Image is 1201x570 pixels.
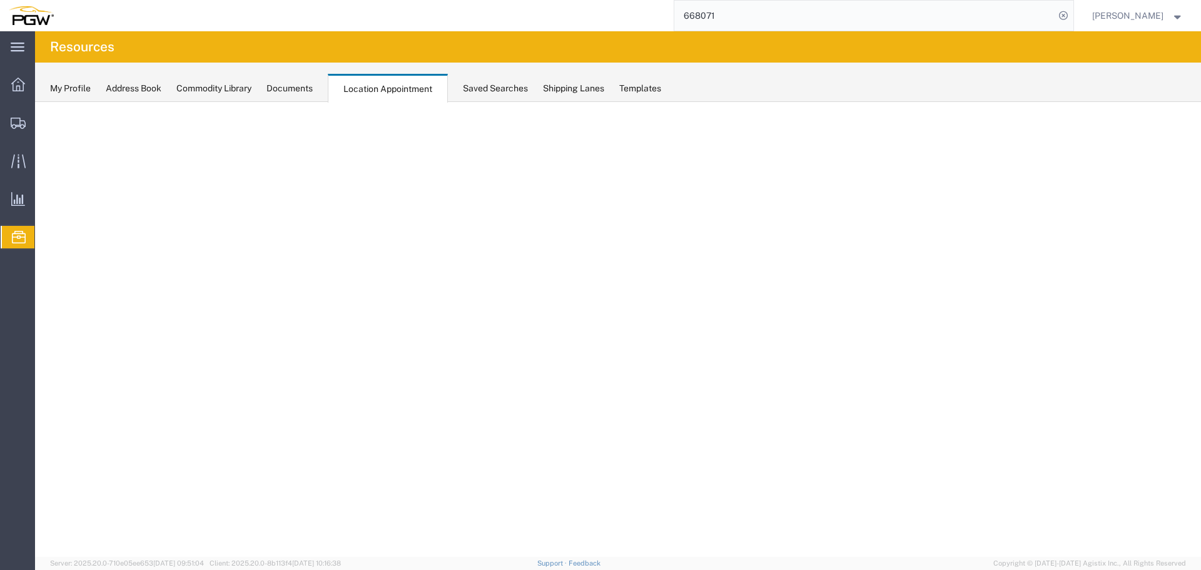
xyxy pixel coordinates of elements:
[1092,9,1163,23] span: Phillip Thornton
[153,559,204,567] span: [DATE] 09:51:04
[50,559,204,567] span: Server: 2025.20.0-710e05ee653
[292,559,341,567] span: [DATE] 10:16:38
[9,6,54,25] img: logo
[176,82,251,95] div: Commodity Library
[328,74,448,103] div: Location Appointment
[50,31,114,63] h4: Resources
[463,82,528,95] div: Saved Searches
[993,558,1186,569] span: Copyright © [DATE]-[DATE] Agistix Inc., All Rights Reserved
[210,559,341,567] span: Client: 2025.20.0-8b113f4
[50,82,91,95] div: My Profile
[619,82,661,95] div: Templates
[537,559,569,567] a: Support
[106,82,161,95] div: Address Book
[674,1,1055,31] input: Search for shipment number, reference number
[569,559,600,567] a: Feedback
[543,82,604,95] div: Shipping Lanes
[1092,8,1184,23] button: [PERSON_NAME]
[35,102,1201,557] iframe: FS Legacy Container
[266,82,313,95] div: Documents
